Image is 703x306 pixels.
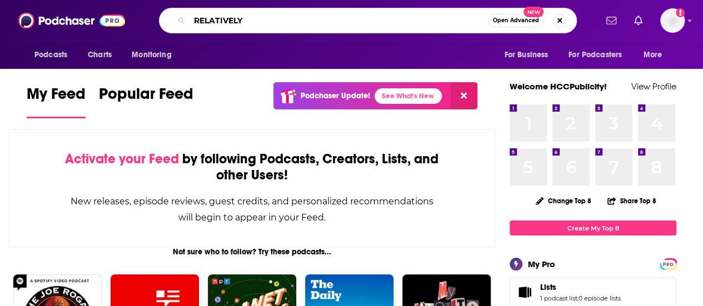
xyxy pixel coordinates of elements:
[510,220,676,235] a: Create My Top 8
[81,44,118,66] a: Charts
[190,12,488,29] input: Search podcasts, credits, & more...
[27,84,86,118] a: My Feed
[528,259,555,269] div: My Pro
[660,8,685,33] img: User Profile
[375,88,442,104] a: See What's New
[540,294,577,302] a: 1 podcast list
[510,81,607,92] a: Welcome HCCPublicity!
[27,44,82,66] button: open menu
[602,11,621,30] a: Show notifications dropdown
[88,47,112,63] span: Charts
[65,151,439,183] div: by following Podcasts, Creators, Lists, and other Users!
[569,47,622,63] span: For Podcasters
[660,8,685,33] span: Logged in as HCCPublicity
[132,47,171,63] span: Monitoring
[540,282,621,292] a: Lists
[644,47,662,63] span: More
[301,91,370,101] p: Podchaser Update!
[661,259,675,268] a: PRO
[636,44,676,66] button: open menu
[493,18,539,23] span: Open Advanced
[513,284,536,300] a: Lists
[631,81,676,92] a: View Profile
[99,84,193,110] span: Popular Feed
[540,282,556,292] span: Lists
[561,44,638,66] button: open menu
[65,193,439,225] div: New releases, episode reviews, guest credits, and personalized recommendations will begin to appe...
[99,84,193,118] a: Popular Feed
[124,44,186,66] button: open menu
[607,190,657,212] button: Share Top 8
[65,151,179,167] span: Activate your Feed
[159,8,577,33] div: Search podcasts, credits, & more...
[488,14,544,27] button: Open AdvancedNew
[579,294,621,302] a: 0 episode lists
[9,247,495,257] div: Not sure who to follow? Try these podcasts...
[676,8,685,17] svg: Add a profile image
[577,294,579,302] span: ,
[496,44,562,66] button: open menu
[27,84,86,110] span: My Feed
[660,8,685,33] button: Show profile menu
[529,194,598,208] button: Change Top 8
[661,260,675,268] span: PRO
[630,11,647,30] a: Show notifications dropdown
[504,47,548,63] span: For Business
[34,47,67,63] span: Podcasts
[523,7,544,17] span: New
[18,10,125,31] img: Podchaser - Follow, Share and Rate Podcasts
